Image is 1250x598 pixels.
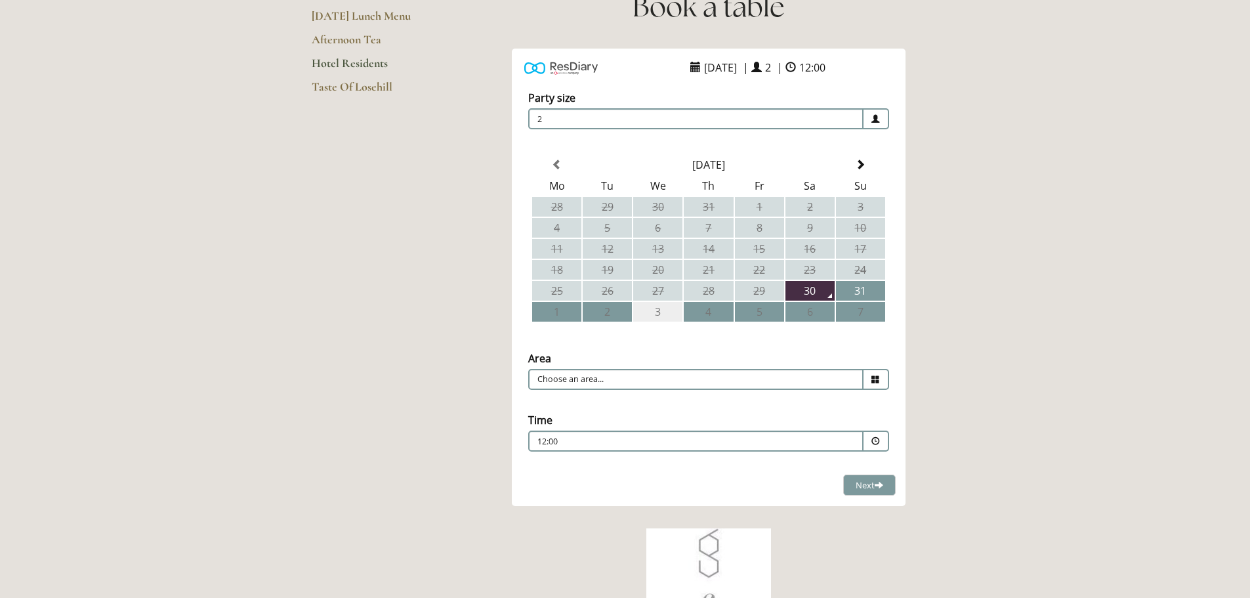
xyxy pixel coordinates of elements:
td: 29 [735,281,784,301]
td: 29 [583,197,632,217]
th: Mo [532,176,581,196]
span: | [777,60,783,75]
td: 9 [785,218,835,238]
th: Th [684,176,733,196]
a: [DATE] Lunch Menu [312,9,437,32]
span: Next Month [855,160,865,170]
td: 26 [583,281,632,301]
td: 13 [633,239,682,259]
label: Area [528,351,551,366]
td: 15 [735,239,784,259]
span: | [743,60,749,75]
td: 11 [532,239,581,259]
td: 2 [583,302,632,322]
td: 30 [633,197,682,217]
td: 23 [785,260,835,280]
td: 18 [532,260,581,280]
td: 25 [532,281,581,301]
th: Select Month [583,155,835,175]
span: 2 [528,108,864,129]
td: 24 [836,260,885,280]
th: Fr [735,176,784,196]
td: 3 [633,302,682,322]
span: Previous Month [552,160,562,170]
th: We [633,176,682,196]
span: Next [856,479,883,491]
td: 12 [583,239,632,259]
th: Tu [583,176,632,196]
td: 27 [633,281,682,301]
td: 22 [735,260,784,280]
td: 28 [684,281,733,301]
span: [DATE] [701,57,740,78]
td: 30 [785,281,835,301]
td: 8 [735,218,784,238]
td: 17 [836,239,885,259]
td: 6 [633,218,682,238]
td: 19 [583,260,632,280]
td: 4 [532,218,581,238]
td: 3 [836,197,885,217]
label: Party size [528,91,575,105]
span: 12:00 [796,57,829,78]
label: Time [528,413,552,427]
td: 16 [785,239,835,259]
img: Powered by ResDiary [524,58,598,77]
td: 7 [684,218,733,238]
a: Hotel Residents [312,56,437,79]
td: 31 [684,197,733,217]
th: Su [836,176,885,196]
td: 28 [532,197,581,217]
td: 21 [684,260,733,280]
td: 20 [633,260,682,280]
td: 1 [532,302,581,322]
th: Sa [785,176,835,196]
span: 2 [762,57,774,78]
a: Taste Of Losehill [312,79,437,103]
td: 5 [735,302,784,322]
p: 12:00 [537,436,775,448]
td: 6 [785,302,835,322]
td: 14 [684,239,733,259]
td: 1 [735,197,784,217]
td: 10 [836,218,885,238]
td: 5 [583,218,632,238]
td: 7 [836,302,885,322]
a: Afternoon Tea [312,32,437,56]
td: 4 [684,302,733,322]
td: 31 [836,281,885,301]
button: Next [843,475,896,496]
td: 2 [785,197,835,217]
